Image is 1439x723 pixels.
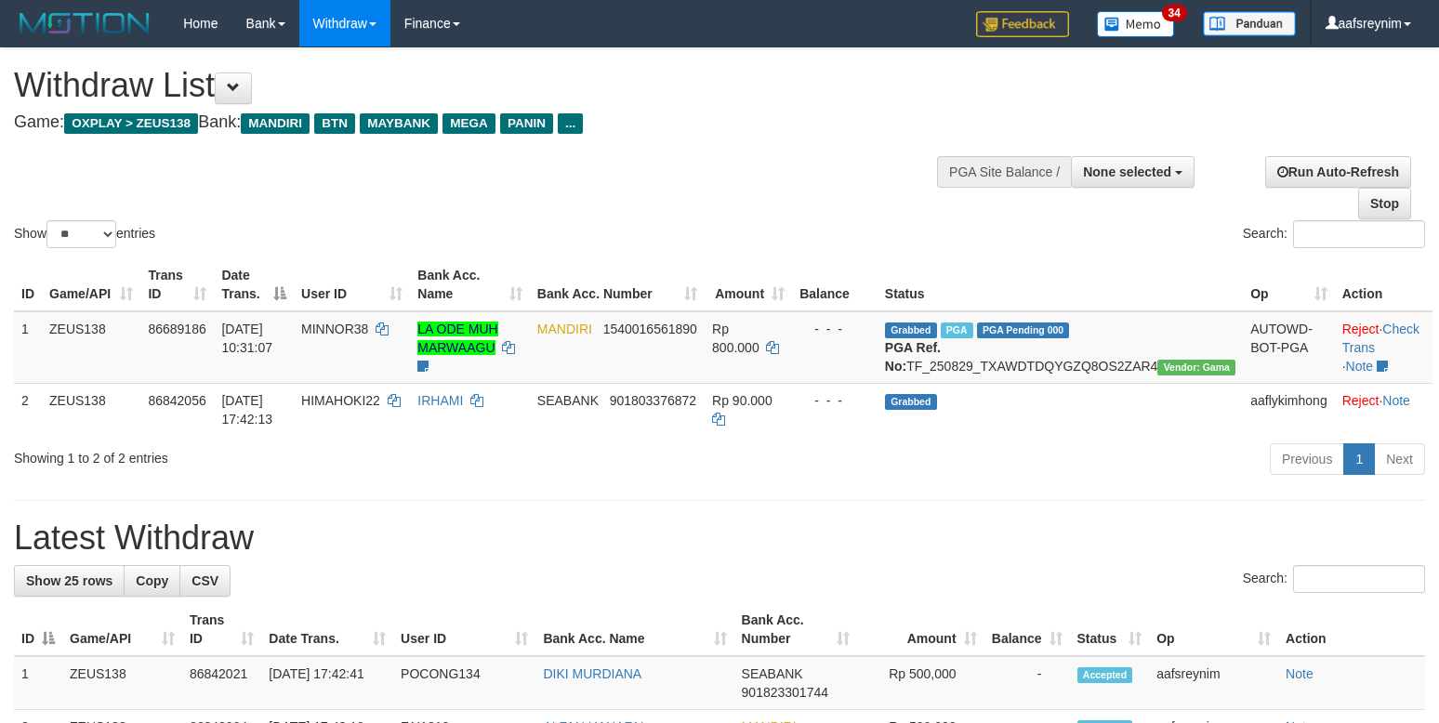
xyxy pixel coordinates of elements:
[179,565,231,597] a: CSV
[1382,393,1410,408] a: Note
[14,519,1425,557] h1: Latest Withdraw
[1157,360,1235,375] span: Vendor URL: https://trx31.1velocity.biz
[976,11,1069,37] img: Feedback.jpg
[543,666,641,681] a: DIKI MURDIANA
[792,258,878,311] th: Balance
[1071,156,1195,188] button: None selected
[301,322,368,336] span: MINNOR38
[1070,603,1150,656] th: Status: activate to sort column ascending
[42,383,140,436] td: ZEUS138
[136,573,168,588] span: Copy
[14,311,42,384] td: 1
[314,113,355,134] span: BTN
[140,258,214,311] th: Trans ID: activate to sort column ascending
[393,603,535,656] th: User ID: activate to sort column ascending
[1358,188,1411,219] a: Stop
[885,394,937,410] span: Grabbed
[410,258,530,311] th: Bank Acc. Name: activate to sort column ascending
[62,603,182,656] th: Game/API: activate to sort column ascending
[937,156,1071,188] div: PGA Site Balance /
[1346,359,1374,374] a: Note
[712,393,772,408] span: Rp 90.000
[1293,565,1425,593] input: Search:
[537,322,592,336] span: MANDIRI
[1343,443,1375,475] a: 1
[417,322,497,355] a: LA ODE MUH MARWAAGU
[64,113,198,134] span: OXPLAY > ZEUS138
[705,258,792,311] th: Amount: activate to sort column ascending
[558,113,583,134] span: ...
[1243,258,1335,311] th: Op: activate to sort column ascending
[799,320,870,338] div: - - -
[261,656,393,710] td: [DATE] 17:42:41
[301,393,380,408] span: HIMAHOKI22
[941,322,973,338] span: Marked by aafkaynarin
[537,393,599,408] span: SEABANK
[1335,383,1432,436] td: ·
[1335,311,1432,384] td: · ·
[1162,5,1187,21] span: 34
[603,322,697,336] span: Copy 1540016561890 to clipboard
[241,113,310,134] span: MANDIRI
[294,258,410,311] th: User ID: activate to sort column ascending
[1077,667,1133,683] span: Accepted
[1083,164,1171,179] span: None selected
[42,258,140,311] th: Game/API: activate to sort column ascending
[1243,565,1425,593] label: Search:
[1335,258,1432,311] th: Action
[1265,156,1411,188] a: Run Auto-Refresh
[610,393,696,408] span: Copy 901803376872 to clipboard
[1149,603,1278,656] th: Op: activate to sort column ascending
[182,656,261,710] td: 86842021
[1342,393,1380,408] a: Reject
[535,603,733,656] th: Bank Acc. Name: activate to sort column ascending
[1243,311,1335,384] td: AUTOWD-BOT-PGA
[148,322,205,336] span: 86689186
[1342,322,1380,336] a: Reject
[857,603,984,656] th: Amount: activate to sort column ascending
[191,573,218,588] span: CSV
[878,258,1243,311] th: Status
[62,656,182,710] td: ZEUS138
[14,656,62,710] td: 1
[530,258,705,311] th: Bank Acc. Number: activate to sort column ascending
[214,258,294,311] th: Date Trans.: activate to sort column descending
[500,113,553,134] span: PANIN
[1293,220,1425,248] input: Search:
[742,666,803,681] span: SEABANK
[148,393,205,408] span: 86842056
[14,113,941,132] h4: Game: Bank:
[221,322,272,355] span: [DATE] 10:31:07
[261,603,393,656] th: Date Trans.: activate to sort column ascending
[1278,603,1425,656] th: Action
[1243,383,1335,436] td: aaflykimhong
[14,441,586,467] div: Showing 1 to 2 of 2 entries
[885,322,937,338] span: Grabbed
[14,258,42,311] th: ID
[14,383,42,436] td: 2
[977,322,1070,338] span: PGA Pending
[1286,666,1314,681] a: Note
[26,573,112,588] span: Show 25 rows
[1149,656,1278,710] td: aafsreynim
[742,685,828,700] span: Copy 901823301744 to clipboard
[984,656,1070,710] td: -
[1097,11,1175,37] img: Button%20Memo.svg
[46,220,116,248] select: Showentries
[799,391,870,410] div: - - -
[42,311,140,384] td: ZEUS138
[14,603,62,656] th: ID: activate to sort column descending
[1270,443,1344,475] a: Previous
[857,656,984,710] td: Rp 500,000
[984,603,1070,656] th: Balance: activate to sort column ascending
[734,603,858,656] th: Bank Acc. Number: activate to sort column ascending
[393,656,535,710] td: POCONG134
[360,113,438,134] span: MAYBANK
[417,393,463,408] a: IRHAMI
[878,311,1243,384] td: TF_250829_TXAWDTDQYGZQ8OS2ZAR4
[221,393,272,427] span: [DATE] 17:42:13
[14,9,155,37] img: MOTION_logo.png
[885,340,941,374] b: PGA Ref. No:
[182,603,261,656] th: Trans ID: activate to sort column ascending
[1243,220,1425,248] label: Search:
